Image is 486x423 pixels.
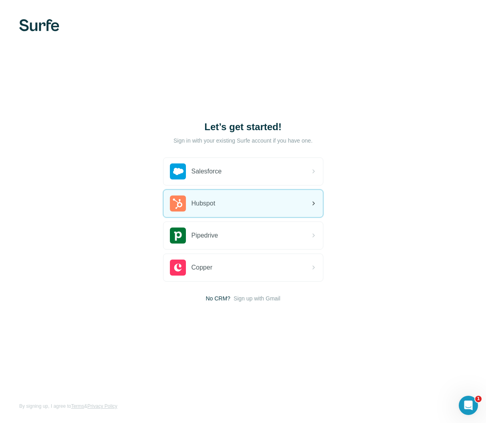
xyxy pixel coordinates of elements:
p: Sign in with your existing Surfe account if you have one. [173,137,313,145]
a: Privacy Policy [87,403,117,409]
span: By signing up, I agree to & [19,403,117,410]
span: No CRM? [206,294,230,302]
img: salesforce's logo [170,163,186,179]
img: hubspot's logo [170,195,186,211]
button: Sign up with Gmail [234,294,280,302]
span: Salesforce [192,167,222,176]
a: Terms [71,403,84,409]
span: Pipedrive [192,231,218,240]
img: copper's logo [170,260,186,276]
span: Copper [192,263,212,272]
h1: Let’s get started! [163,121,323,133]
iframe: Intercom live chat [459,396,478,415]
span: 1 [475,396,482,402]
img: Surfe's logo [19,19,59,31]
img: pipedrive's logo [170,228,186,244]
span: Hubspot [192,199,216,208]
